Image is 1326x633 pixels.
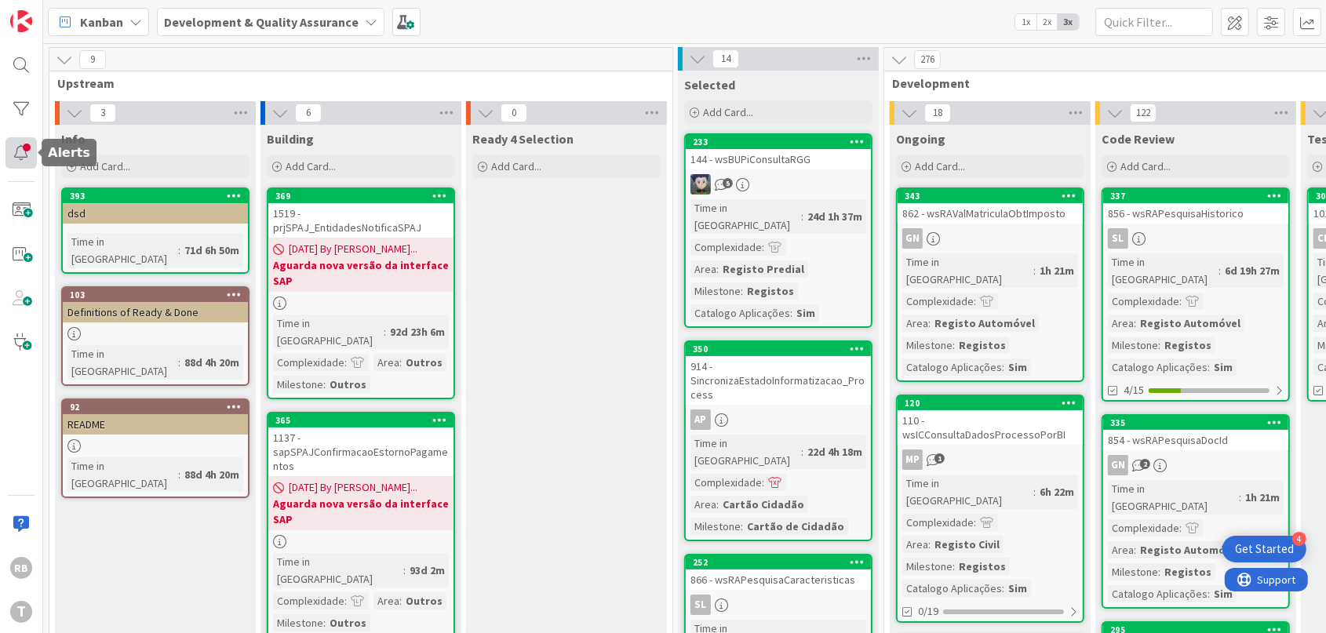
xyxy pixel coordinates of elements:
span: Upstream [57,75,653,91]
span: Selected [684,77,735,93]
div: Time in [GEOGRAPHIC_DATA] [67,345,178,380]
div: Time in [GEOGRAPHIC_DATA] [67,233,178,267]
div: 93d 2m [406,562,449,579]
div: Definitions of Ready & Done [63,302,248,322]
div: 3691519 - prjSPAJ_EntidadesNotificaSPAJ [268,189,454,238]
span: : [741,518,743,535]
span: 9 [79,50,106,69]
span: 18 [924,104,951,122]
div: 335 [1110,417,1288,428]
span: : [1179,293,1182,310]
div: Registo Automóvel [1136,315,1244,332]
div: LS [686,174,871,195]
span: : [1033,262,1036,279]
div: README [63,414,248,435]
span: [DATE] By [PERSON_NAME]... [289,479,417,496]
span: Add Card... [80,159,130,173]
div: SL [686,595,871,615]
div: Milestone [902,337,953,354]
div: Complexidade [273,354,344,371]
div: Time in [GEOGRAPHIC_DATA] [67,457,178,492]
span: : [716,496,719,513]
div: Time in [GEOGRAPHIC_DATA] [690,435,801,469]
span: 1x [1015,14,1036,30]
span: 5 [723,178,733,188]
a: 350914 - SincronizaEstadoInformatizacao_ProcessAPTime in [GEOGRAPHIC_DATA]:22d 4h 18mComplexidade... [684,340,872,541]
b: Aguarda nova versão da interface SAP [273,257,449,289]
span: : [762,238,764,256]
span: Add Card... [286,159,336,173]
div: RB [10,557,32,579]
div: 22d 4h 18m [803,443,866,460]
div: Time in [GEOGRAPHIC_DATA] [273,553,403,588]
div: Outros [326,614,370,631]
span: Support [33,2,71,21]
div: 3651137 - sapSPAJConfirmacaoEstornoPagamentos [268,413,454,476]
div: 365 [268,413,454,427]
span: : [1002,580,1004,597]
div: 350 [693,344,871,355]
div: Time in [GEOGRAPHIC_DATA] [902,475,1033,509]
div: 120110 - wsICConsultaDadosProcessoPorBI [898,396,1083,445]
b: Aguarda nova versão da interface SAP [273,496,449,527]
span: : [801,443,803,460]
div: 252 [686,555,871,569]
span: Add Card... [491,159,541,173]
div: 233 [693,136,871,147]
span: : [403,562,406,579]
div: Registos [743,282,798,300]
div: 120 [905,398,1083,409]
div: Registo Automóvel [1136,541,1244,558]
div: Catalogo Aplicações [1108,585,1208,602]
div: Complexidade [273,592,344,609]
div: 335854 - wsRAPesquisaDocId [1103,416,1288,450]
div: Registos [955,558,1010,575]
span: 4/15 [1124,382,1144,398]
a: 103Definitions of Ready & DoneTime in [GEOGRAPHIC_DATA]:88d 4h 20m [61,286,250,386]
span: : [801,208,803,225]
span: : [953,337,955,354]
div: AP [690,409,711,430]
span: [DATE] By [PERSON_NAME]... [289,241,417,257]
div: 103Definitions of Ready & Done [63,288,248,322]
div: Milestone [902,558,953,575]
div: MP [902,449,923,470]
div: T [10,601,32,623]
div: 343 [898,189,1083,203]
a: 120110 - wsICConsultaDadosProcessoPorBIMPTime in [GEOGRAPHIC_DATA]:6h 22mComplexidade:Area:Regist... [896,395,1084,623]
span: : [384,323,386,340]
div: Milestone [273,614,323,631]
span: 1 [934,453,945,464]
div: Area [1108,315,1134,332]
span: 0 [501,104,527,122]
div: 343862 - wsRAValMatriculaObtImposto [898,189,1083,224]
div: 4 [1292,532,1306,546]
span: : [399,354,402,371]
span: : [716,260,719,278]
div: 369 [268,189,454,203]
div: Catalogo Aplicações [902,580,1002,597]
div: Get Started [1235,541,1294,557]
div: 103 [70,289,248,300]
a: 233144 - wsBUPiConsultaRGGLSTime in [GEOGRAPHIC_DATA]:24d 1h 37mComplexidade:Area:Registo Predial... [684,133,872,328]
span: : [928,315,931,332]
img: Visit kanbanzone.com [10,10,32,32]
div: 862 - wsRAValMatriculaObtImposto [898,203,1083,224]
div: Registo Civil [931,536,1004,553]
span: : [323,614,326,631]
div: Catalogo Aplicações [690,304,790,322]
div: Catalogo Aplicações [1108,358,1208,376]
div: 92 [63,400,248,414]
span: : [1134,315,1136,332]
span: : [1033,483,1036,500]
div: Milestone [1108,563,1158,580]
div: 120 [898,396,1083,410]
div: 110 - wsICConsultaDadosProcessoPorBI [898,410,1083,445]
div: SL [690,595,711,615]
span: Add Card... [1120,159,1171,173]
span: : [178,354,180,371]
div: 92d 23h 6m [386,323,449,340]
span: : [1239,489,1241,506]
span: : [953,558,955,575]
div: 393 [70,191,248,202]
